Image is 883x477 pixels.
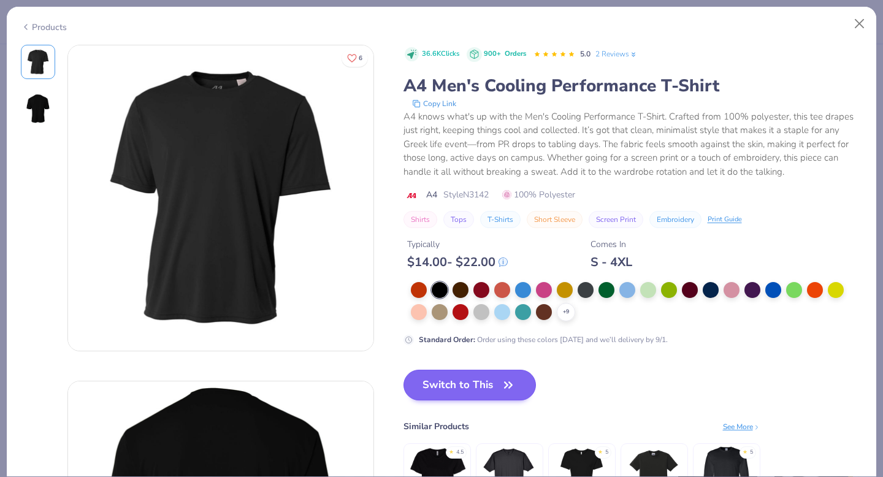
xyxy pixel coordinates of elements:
[848,12,871,36] button: Close
[342,49,368,67] button: Like
[426,188,437,201] span: A4
[595,48,638,59] a: 2 Reviews
[708,215,742,225] div: Print Guide
[723,421,760,432] div: See More
[23,94,53,123] img: Back
[419,335,475,345] strong: Standard Order :
[443,188,489,201] span: Style N3142
[403,420,469,433] div: Similar Products
[23,47,53,77] img: Front
[591,254,632,270] div: S - 4XL
[484,49,526,59] div: 900+
[443,211,474,228] button: Tops
[580,49,591,59] span: 5.0
[750,448,753,457] div: 5
[359,55,362,61] span: 6
[403,211,437,228] button: Shirts
[456,448,464,457] div: 4.5
[403,191,420,200] img: brand logo
[591,238,632,251] div: Comes In
[422,49,459,59] span: 36.6K Clicks
[21,21,67,34] div: Products
[563,308,569,316] span: + 9
[533,45,575,64] div: 5.0 Stars
[403,74,863,97] div: A4 Men's Cooling Performance T-Shirt
[407,238,508,251] div: Typically
[527,211,583,228] button: Short Sleeve
[449,448,454,453] div: ★
[743,448,747,453] div: ★
[407,254,508,270] div: $ 14.00 - $ 22.00
[408,97,460,110] button: copy to clipboard
[605,448,608,457] div: 5
[502,188,575,201] span: 100% Polyester
[403,370,537,400] button: Switch to This
[403,110,863,179] div: A4 knows what's up with the Men's Cooling Performance T-Shirt. Crafted from 100% polyester, this ...
[589,211,643,228] button: Screen Print
[598,448,603,453] div: ★
[480,211,521,228] button: T-Shirts
[649,211,701,228] button: Embroidery
[419,334,668,345] div: Order using these colors [DATE] and we’ll delivery by 9/1.
[505,49,526,58] span: Orders
[68,45,373,351] img: Front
